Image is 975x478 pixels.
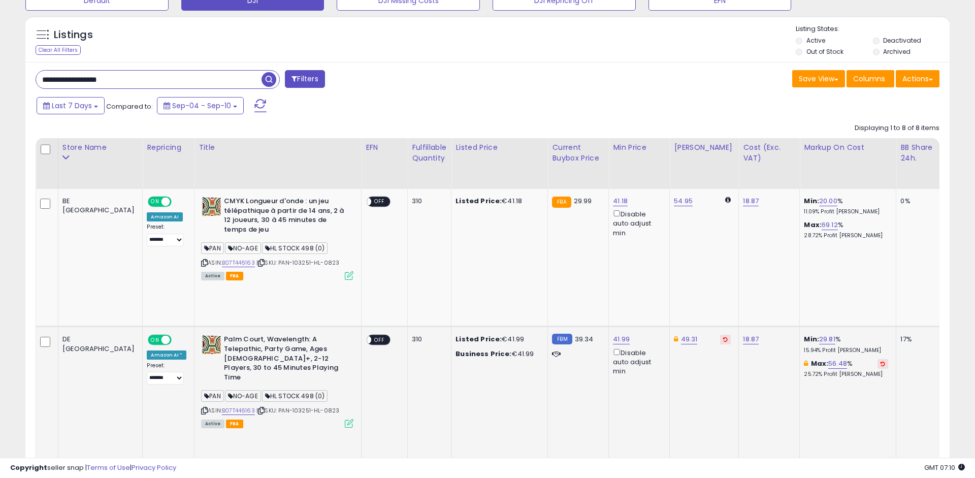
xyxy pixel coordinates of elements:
[256,259,339,267] span: | SKU: PAN-103251-HL-0823
[804,220,888,239] div: %
[412,335,443,344] div: 310
[172,101,231,111] span: Sep-04 - Sep-10
[371,336,387,344] span: OFF
[896,70,939,87] button: Actions
[900,142,937,164] div: BB Share 24h.
[575,334,594,344] span: 39.34
[456,142,543,153] div: Listed Price
[456,335,540,344] div: €41.99
[201,390,224,402] span: PAN
[456,349,511,359] b: Business Price:
[132,463,176,472] a: Privacy Policy
[847,70,894,87] button: Columns
[900,197,934,206] div: 0%
[806,47,843,56] label: Out of Stock
[222,259,255,267] a: B07T446163
[225,390,261,402] span: NO-AGE
[262,242,328,254] span: HL STOCK 498 (0)
[804,220,822,230] b: Max:
[552,334,572,344] small: FBM
[674,142,734,153] div: [PERSON_NAME]
[804,197,888,215] div: %
[201,272,224,280] span: All listings currently available for purchase on Amazon
[574,196,592,206] span: 29.99
[149,336,162,344] span: ON
[804,208,888,215] p: 11.09% Profit [PERSON_NAME]
[10,463,47,472] strong: Copyright
[170,198,186,206] span: OFF
[226,420,243,428] span: FBA
[883,36,921,45] label: Deactivated
[800,138,896,189] th: The percentage added to the cost of goods (COGS) that forms the calculator for Min & Max prices.
[743,196,759,206] a: 18.87
[819,334,835,344] a: 29.81
[806,36,825,45] label: Active
[743,334,759,344] a: 18.87
[804,347,888,354] p: 15.94% Profit [PERSON_NAME]
[796,24,949,34] p: Listing States:
[366,142,403,153] div: EFN
[552,142,604,164] div: Current Buybox Price
[900,335,934,344] div: 17%
[613,196,628,206] a: 41.18
[199,142,357,153] div: Title
[147,224,186,246] div: Preset:
[804,335,888,354] div: %
[456,349,540,359] div: €41.99
[37,97,105,114] button: Last 7 Days
[804,334,819,344] b: Min:
[224,197,347,237] b: CMYK Longueur d'onde : un jeu télépathique à partir de 14 ans, 2 à 12 joueurs, 30 à 45 minutes de...
[828,359,847,369] a: 56.48
[224,335,347,385] b: Palm Court, Wavelength: A Telepathic, Party Game, Ages [DEMOGRAPHIC_DATA]+, 2-12 Players, 30 to 4...
[804,359,888,378] div: %
[412,142,447,164] div: Fulfillable Quantity
[804,196,819,206] b: Min:
[792,70,845,87] button: Save View
[613,334,630,344] a: 41.99
[613,347,662,376] div: Disable auto adjust min
[262,390,328,402] span: HL STOCK 498 (0)
[147,362,186,385] div: Preset:
[147,350,186,360] div: Amazon AI *
[149,198,162,206] span: ON
[613,142,665,153] div: Min Price
[456,196,502,206] b: Listed Price:
[201,335,353,426] div: ASIN:
[819,196,837,206] a: 20.00
[804,371,888,378] p: 25.72% Profit [PERSON_NAME]
[36,45,81,55] div: Clear All Filters
[157,97,244,114] button: Sep-04 - Sep-10
[855,123,939,133] div: Displaying 1 to 8 of 8 items
[147,142,190,153] div: Repricing
[804,142,892,153] div: Markup on Cost
[147,212,182,221] div: Amazon AI
[10,463,176,473] div: seller snap | |
[743,142,795,164] div: Cost (Exc. VAT)
[853,74,885,84] span: Columns
[883,47,911,56] label: Archived
[52,101,92,111] span: Last 7 Days
[201,197,353,279] div: ASIN:
[87,463,130,472] a: Terms of Use
[170,336,186,344] span: OFF
[552,197,571,208] small: FBA
[222,406,255,415] a: B07T446163
[371,198,387,206] span: OFF
[456,197,540,206] div: €41.18
[225,242,261,254] span: NO-AGE
[811,359,829,368] b: Max:
[201,335,221,355] img: 51X1RFmSp2L._SL40_.jpg
[62,335,135,353] div: DE [GEOGRAPHIC_DATA]
[201,420,224,428] span: All listings currently available for purchase on Amazon
[201,197,221,217] img: 51X1RFmSp2L._SL40_.jpg
[681,334,698,344] a: 49.31
[256,406,339,415] span: | SKU: PAN-103251-HL-0823
[674,196,693,206] a: 54.95
[62,197,135,215] div: BE [GEOGRAPHIC_DATA]
[201,242,224,254] span: PAN
[106,102,153,111] span: Compared to:
[54,28,93,42] h5: Listings
[924,463,965,472] span: 2025-09-18 07:10 GMT
[613,208,662,238] div: Disable auto adjust min
[226,272,243,280] span: FBA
